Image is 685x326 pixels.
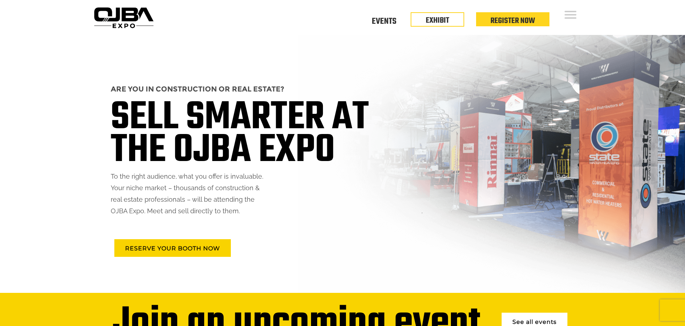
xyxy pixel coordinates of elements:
a: EXHIBIT [426,14,449,27]
p: To the right audience, what you offer is invaluable. Your niche market – thousands of constructio... [111,171,423,217]
a: Register Now [490,15,535,27]
h2: ARE YOU IN CONSTRUCTION OR REAL ESTATE? [111,82,423,96]
a: RESERVE YOUR BOOTH NOW [114,239,231,257]
h1: SELL SMARTER AT THE OJBA EXPO [111,102,423,167]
